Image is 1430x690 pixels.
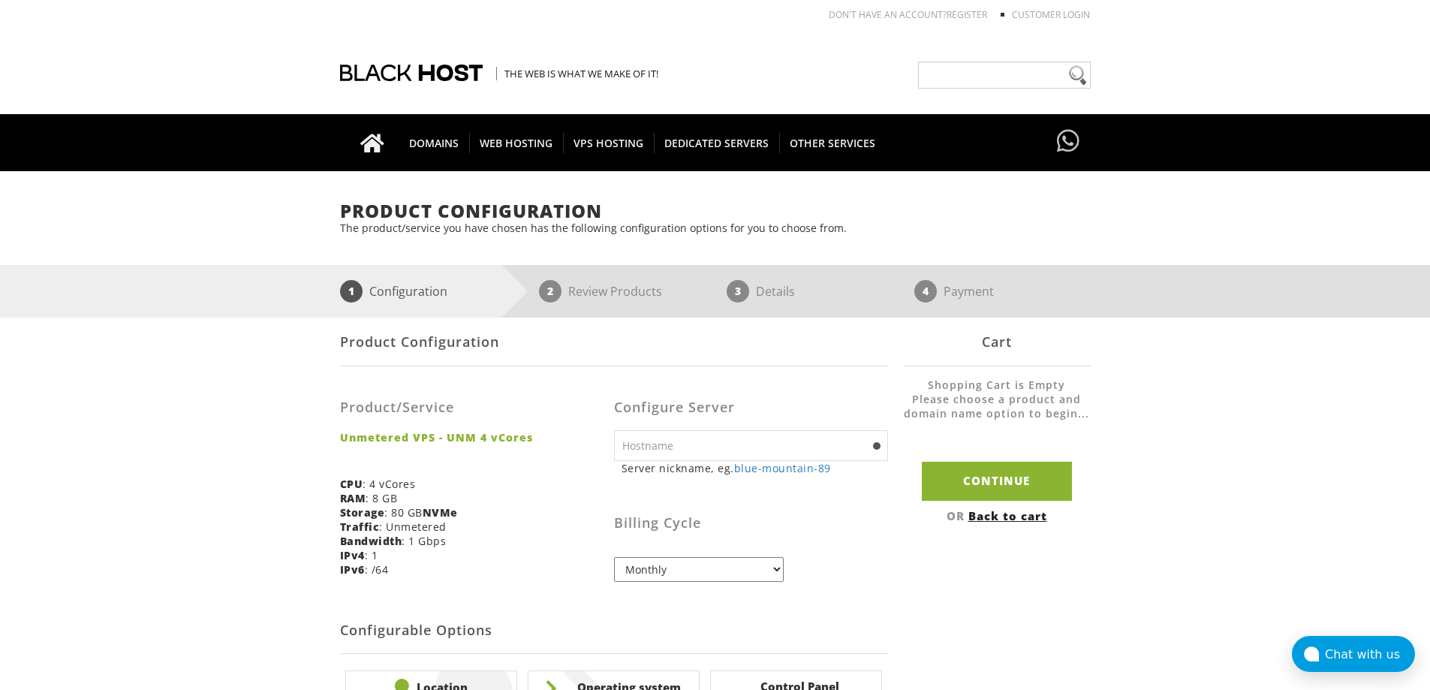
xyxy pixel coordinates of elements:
input: Need help? [918,62,1091,89]
a: DOMAINS [399,114,470,171]
h1: Product Configuration [340,201,1091,221]
a: Have questions? [1053,114,1083,170]
b: Traffic [340,520,380,534]
span: OTHER SERVICES [779,133,886,153]
div: Product Configuration [340,318,888,366]
button: Chat with us [1292,636,1415,672]
a: OTHER SERVICES [779,114,886,171]
small: Server nickname, eg. [622,461,888,475]
b: Bandwidth [340,534,402,548]
b: IPv6 [340,562,365,577]
p: Configuration [369,280,447,303]
a: REGISTER [947,8,987,21]
li: Shopping Cart is Empty Please choose a product and domain name option to begin... [903,378,1091,435]
a: blue-mountain-89 [734,461,831,475]
div: Chat with us [1325,647,1415,661]
input: Continue [922,462,1072,500]
p: Details [756,280,795,303]
p: The product/service you have chosen has the following configuration options for you to choose from. [340,221,1091,235]
span: WEB HOSTING [469,133,564,153]
h2: Configurable Options [340,608,888,654]
span: The Web is what we make of it! [496,67,658,80]
p: Payment [944,280,994,303]
b: Storage [340,505,385,520]
b: CPU [340,477,363,491]
span: DOMAINS [399,133,470,153]
strong: Unmetered VPS - UNM 4 vCores [340,430,603,444]
span: VPS HOSTING [563,133,655,153]
a: Customer Login [1012,8,1090,21]
a: DEDICATED SERVERS [654,114,780,171]
b: NVMe [423,505,458,520]
b: RAM [340,491,366,505]
h3: Configure Server [614,400,888,415]
div: Cart [903,318,1091,366]
span: 2 [539,280,561,303]
input: Hostname [614,430,888,461]
a: Back to cart [968,508,1047,523]
span: 1 [340,280,363,303]
li: Don't have an account? [806,8,987,21]
a: Go to homepage [345,114,399,171]
div: : 4 vCores : 8 GB : 80 GB : Unmetered : 1 Gbps : 1 : /64 [340,378,614,588]
a: WEB HOSTING [469,114,564,171]
a: VPS HOSTING [563,114,655,171]
h3: Product/Service [340,400,603,415]
p: Review Products [568,280,662,303]
b: IPv4 [340,548,365,562]
span: 3 [727,280,749,303]
span: 4 [914,280,937,303]
h3: Billing Cycle [614,516,888,531]
div: OR [903,508,1091,523]
span: DEDICATED SERVERS [654,133,780,153]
